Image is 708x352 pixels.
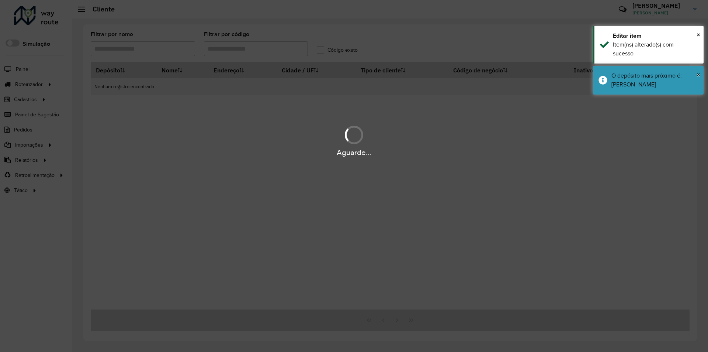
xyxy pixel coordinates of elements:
button: Close [697,69,700,80]
button: Close [697,29,700,40]
span: × [697,71,700,79]
div: O depósito mais próximo é: [PERSON_NAME] [611,71,698,89]
div: Editar item [613,31,698,40]
div: Item(ns) alterado(s) com sucesso [613,40,698,58]
span: × [697,31,700,39]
